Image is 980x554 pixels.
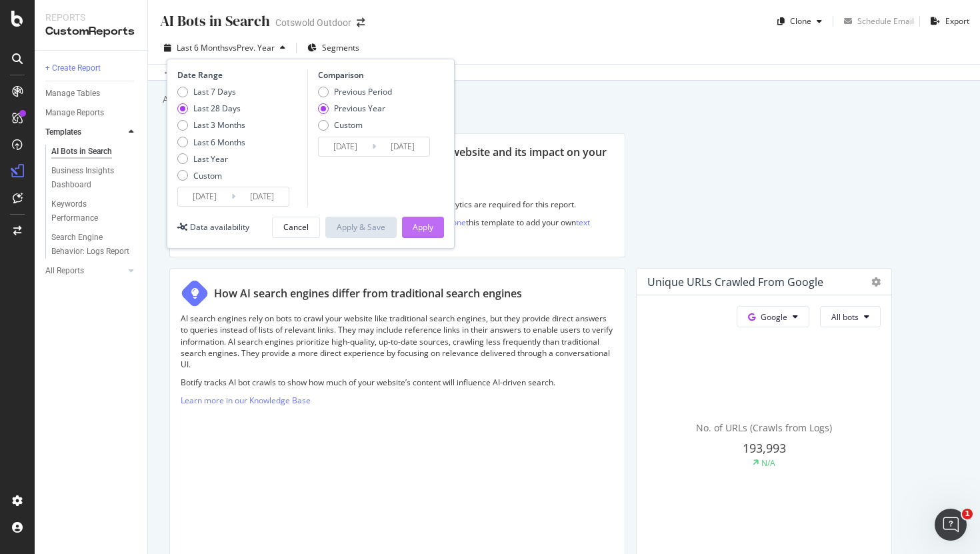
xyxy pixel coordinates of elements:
[161,93,268,106] div: Add a short description
[820,306,881,327] button: All bots
[51,197,126,225] div: Keywords Performance
[45,87,100,101] div: Manage Tables
[334,119,363,131] div: Custom
[334,103,385,114] div: Previous Year
[193,137,245,148] div: Last 6 Months
[45,61,138,75] a: + Create Report
[790,15,811,27] div: Clone
[45,24,137,39] div: CustomReports
[45,106,104,120] div: Manage Reports
[51,164,128,192] div: Business Insights Dashboard
[413,221,433,233] div: Apply
[214,286,522,301] div: How AI search engines differ from traditional search engines
[177,103,245,114] div: Last 28 Days
[177,86,245,97] div: Last 7 Days
[446,217,466,228] a: clone
[319,137,372,156] input: Start Date
[318,103,392,114] div: Previous Year
[318,69,434,81] div: Comparison
[283,221,309,233] div: Cancel
[177,137,245,148] div: Last 6 Months
[177,170,245,181] div: Custom
[945,15,969,27] div: Export
[357,18,365,27] div: arrow-right-arrow-left
[334,86,392,97] div: Previous Period
[45,264,84,278] div: All Reports
[743,440,786,456] span: 193,993
[178,187,231,206] input: Start Date
[51,231,130,259] div: Search Engine Behavior: Logs Report
[376,137,429,156] input: End Date
[45,264,125,278] a: All Reports
[402,217,444,238] button: Apply
[51,145,138,159] a: AI Bots in Search
[857,15,914,27] div: Schedule Email
[325,217,397,238] button: Apply & Save
[337,221,385,233] div: Apply & Save
[318,119,392,131] div: Custom
[761,457,775,469] div: N/A
[193,86,236,97] div: Last 7 Days
[193,103,241,114] div: Last 28 Days
[177,69,304,81] div: Date Range
[839,11,914,32] button: Schedule Email
[45,125,125,139] a: Templates
[159,11,270,31] div: AI Bots in Search
[190,221,249,233] div: Data availability
[45,87,138,101] a: Manage Tables
[177,42,229,53] span: Last 6 Months
[318,86,392,97] div: Previous Period
[193,170,222,181] div: Custom
[322,42,359,53] span: Segments
[302,37,365,59] button: Segments
[181,313,614,370] p: AI search engines rely on bots to crawl your website like traditional search engines, but they pr...
[45,106,138,120] a: Manage Reports
[51,197,138,225] a: Keywords Performance
[935,509,967,541] iframe: Intercom live chat
[272,217,320,238] button: Cancel
[181,377,614,388] p: Botify tracks AI bot crawls to show how much of your website’s content will influence AI-driven s...
[962,509,973,519] span: 1
[45,61,101,75] div: + Create Report
[51,145,112,159] div: AI Bots in Search
[193,119,245,131] div: Last 3 Months
[647,275,823,289] div: Unique URLs Crawled from Google
[229,42,275,53] span: vs Prev. Year
[51,164,138,192] a: Business Insights Dashboard
[925,11,969,32] button: Export
[761,311,787,323] span: Google
[177,153,245,165] div: Last Year
[772,11,827,32] button: Clone
[831,311,859,323] span: All bots
[235,187,289,206] input: End Date
[177,119,245,131] div: Last 3 Months
[159,37,291,59] button: Last 6 MonthsvsPrev. Year
[737,306,809,327] button: Google
[45,125,81,139] div: Templates
[275,16,351,29] div: Cotswold Outdoor
[51,231,138,259] a: Search Engine Behavior: Logs Report
[193,153,228,165] div: Last Year
[181,395,311,406] a: Learn more in our Knowledge Base
[45,11,137,24] div: Reports
[696,421,832,434] span: No. of URLs (Crawls from Logs)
